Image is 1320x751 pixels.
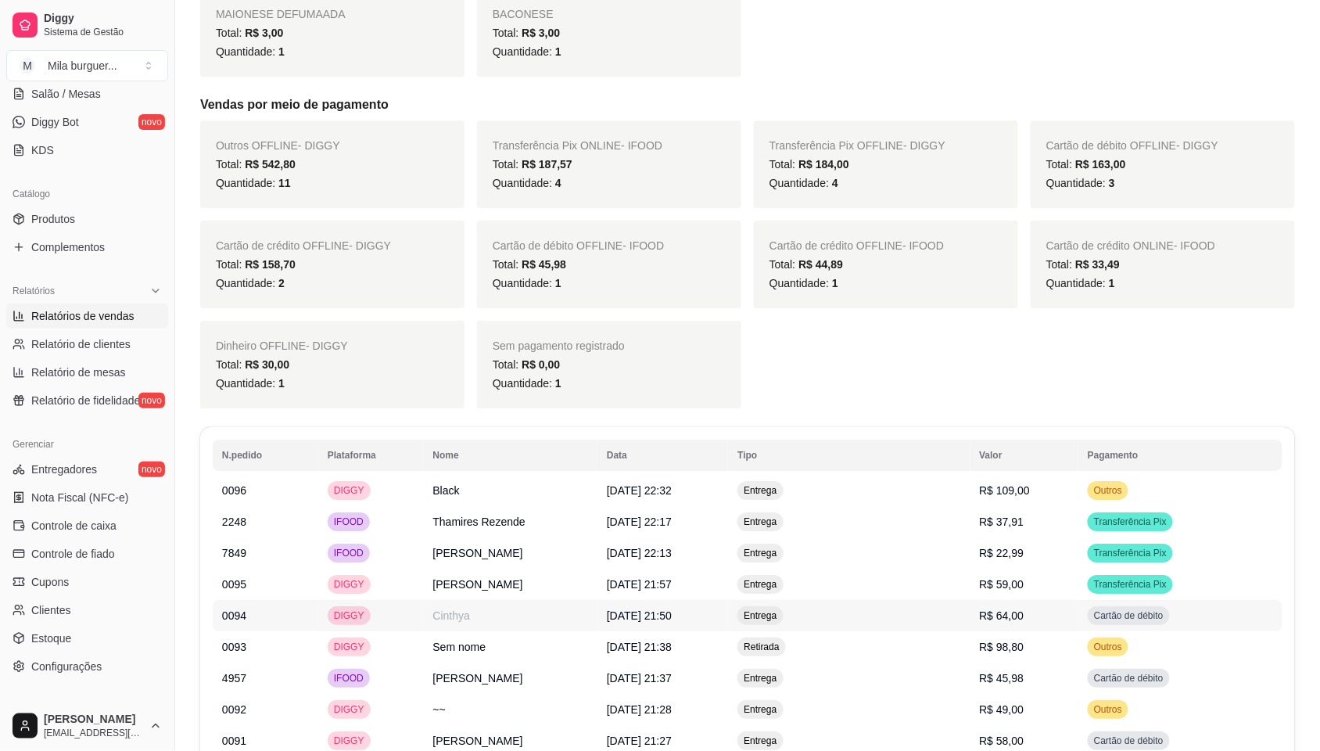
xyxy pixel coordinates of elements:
span: Outros [1091,703,1125,716]
span: Quantidade: [493,45,561,58]
h5: Vendas por meio de pagamento [200,95,1295,114]
td: Black [424,475,598,506]
span: Relatórios de vendas [31,308,135,324]
span: Relatório de mesas [31,365,126,380]
span: M [20,58,35,74]
td: ~~ [424,694,598,725]
span: R$ 3,00 [522,27,560,39]
span: [DATE] 22:32 [607,484,672,497]
span: R$ 59,00 [980,578,1024,591]
a: Entregadoresnovo [6,457,168,482]
span: Quantidade: [493,377,561,390]
span: 2248 [222,516,246,528]
span: Controle de caixa [31,518,117,534]
th: Data [597,440,728,471]
span: [DATE] 22:13 [607,547,672,559]
span: IFOOD [331,672,367,685]
span: R$ 0,00 [522,358,560,371]
span: Total: [216,158,296,171]
a: Configurações [6,654,168,679]
td: [PERSON_NAME] [424,663,598,694]
span: Quantidade: [1046,177,1115,189]
span: Outros OFFLINE - DIGGY [216,139,340,152]
span: R$ 158,70 [245,258,296,271]
span: R$ 187,57 [522,158,572,171]
a: Produtos [6,207,168,232]
span: BACONESE [493,8,554,20]
span: R$ 30,00 [245,358,289,371]
span: 0091 [222,735,246,747]
span: Entregadores [31,462,97,477]
span: R$ 58,00 [980,735,1024,747]
span: 0095 [222,578,246,591]
span: Quantidade: [216,377,285,390]
span: Diggy Bot [31,114,79,130]
a: Estoque [6,626,168,651]
span: Diggy [44,12,162,26]
span: Outros [1091,641,1125,653]
a: Salão / Mesas [6,81,168,106]
span: DIGGY [331,578,368,591]
a: Relatório de mesas [6,360,168,385]
span: Quantidade: [769,177,838,189]
span: Cartão de crédito OFFLINE - DIGGY [216,239,391,252]
span: Cupons [31,574,69,590]
span: Quantidade: [216,277,285,289]
td: [PERSON_NAME] [424,537,598,569]
span: Entrega [741,703,780,716]
span: IFOOD [331,516,367,528]
span: DIGGY [331,703,368,716]
span: DIGGY [331,609,368,622]
span: 1 [555,45,561,58]
span: DIGGY [331,484,368,497]
span: R$ 45,98 [522,258,566,271]
th: Plataforma [318,440,424,471]
th: Valor [970,440,1079,471]
span: Quantidade: [493,177,561,189]
span: Outros [1091,484,1125,497]
span: KDS [31,142,54,158]
span: Cartão de débito [1091,735,1167,747]
span: Cartão de crédito OFFLINE - IFOOD [769,239,944,252]
span: Nota Fiscal (NFC-e) [31,490,128,505]
span: 1 [555,377,561,390]
span: Entrega [741,484,780,497]
th: N.pedido [213,440,318,471]
span: Transferência Pix [1091,547,1170,559]
span: [DATE] 22:17 [607,516,672,528]
span: DIGGY [331,641,368,653]
a: Complementos [6,235,168,260]
span: [DATE] 21:37 [607,672,672,685]
span: Total: [493,158,572,171]
span: 4 [555,177,561,189]
span: 2 [278,277,285,289]
button: [PERSON_NAME][EMAIL_ADDRESS][DOMAIN_NAME] [6,707,168,745]
span: [DATE] 21:27 [607,735,672,747]
span: Entrega [741,672,780,685]
span: Relatórios [13,285,55,297]
span: Quantidade: [216,177,291,189]
span: 4957 [222,672,246,685]
span: 4 [832,177,838,189]
span: Entrega [741,578,780,591]
div: Gerenciar [6,432,168,457]
span: Sem pagamento registrado [493,340,625,352]
span: R$ 33,49 [1075,258,1120,271]
span: R$ 542,80 [245,158,296,171]
span: Cartão de débito OFFLINE - DIGGY [1046,139,1218,152]
span: Total: [493,258,566,271]
span: Produtos [31,211,75,227]
span: [DATE] 21:38 [607,641,672,653]
span: 3 [1109,177,1115,189]
span: R$ 49,00 [980,703,1024,716]
a: DiggySistema de Gestão [6,6,168,44]
span: Transferência Pix ONLINE - IFOOD [493,139,662,152]
a: KDS [6,138,168,163]
span: Total: [1046,158,1126,171]
span: 0092 [222,703,246,716]
span: Transferência Pix [1091,578,1170,591]
a: Relatório de fidelidadenovo [6,388,168,413]
a: Controle de fiado [6,541,168,566]
span: Total: [216,258,296,271]
span: R$ 37,91 [980,516,1024,528]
